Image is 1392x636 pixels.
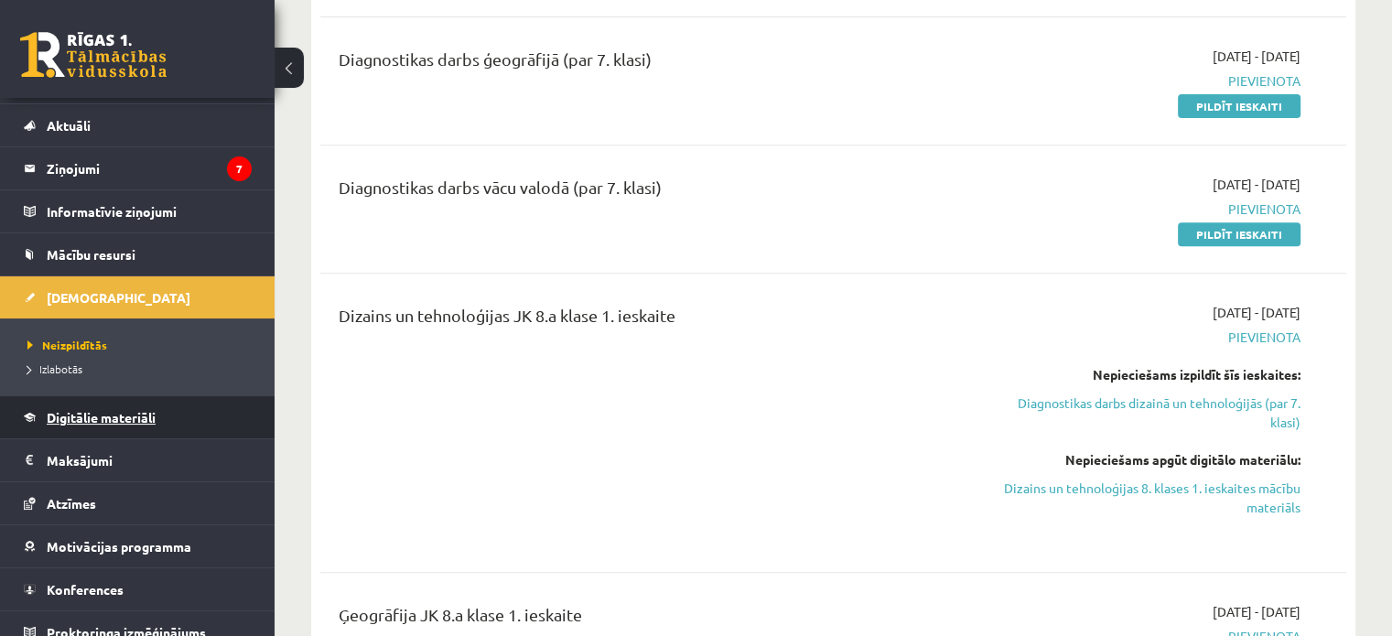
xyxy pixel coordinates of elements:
[47,581,124,598] span: Konferences
[47,538,191,555] span: Motivācijas programma
[47,117,91,134] span: Aktuāli
[1213,303,1300,322] span: [DATE] - [DATE]
[27,338,107,352] span: Neizpildītās
[998,450,1300,469] div: Nepieciešams apgūt digitālo materiālu:
[339,602,971,636] div: Ģeogrāfija JK 8.a klase 1. ieskaite
[1213,47,1300,66] span: [DATE] - [DATE]
[27,361,256,377] a: Izlabotās
[998,328,1300,347] span: Pievienota
[227,156,252,181] i: 7
[47,246,135,263] span: Mācību resursi
[339,303,971,337] div: Dizains un tehnoloģijas JK 8.a klase 1. ieskaite
[998,365,1300,384] div: Nepieciešams izpildīt šīs ieskaites:
[24,276,252,318] a: [DEMOGRAPHIC_DATA]
[24,147,252,189] a: Ziņojumi7
[339,47,971,81] div: Diagnostikas darbs ģeogrāfijā (par 7. klasi)
[1213,602,1300,621] span: [DATE] - [DATE]
[24,439,252,481] a: Maksājumi
[998,393,1300,432] a: Diagnostikas darbs dizainā un tehnoloģijās (par 7. klasi)
[47,289,190,306] span: [DEMOGRAPHIC_DATA]
[47,439,252,481] legend: Maksājumi
[47,147,252,189] legend: Ziņojumi
[27,337,256,353] a: Neizpildītās
[24,568,252,610] a: Konferences
[1178,222,1300,246] a: Pildīt ieskaiti
[24,482,252,524] a: Atzīmes
[998,71,1300,91] span: Pievienota
[998,479,1300,517] a: Dizains un tehnoloģijas 8. klases 1. ieskaites mācību materiāls
[24,190,252,232] a: Informatīvie ziņojumi
[998,199,1300,219] span: Pievienota
[24,525,252,567] a: Motivācijas programma
[47,495,96,512] span: Atzīmes
[24,233,252,275] a: Mācību resursi
[47,409,156,426] span: Digitālie materiāli
[1178,94,1300,118] a: Pildīt ieskaiti
[20,32,167,78] a: Rīgas 1. Tālmācības vidusskola
[24,396,252,438] a: Digitālie materiāli
[27,361,82,376] span: Izlabotās
[47,190,252,232] legend: Informatīvie ziņojumi
[1213,175,1300,194] span: [DATE] - [DATE]
[24,104,252,146] a: Aktuāli
[339,175,971,209] div: Diagnostikas darbs vācu valodā (par 7. klasi)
